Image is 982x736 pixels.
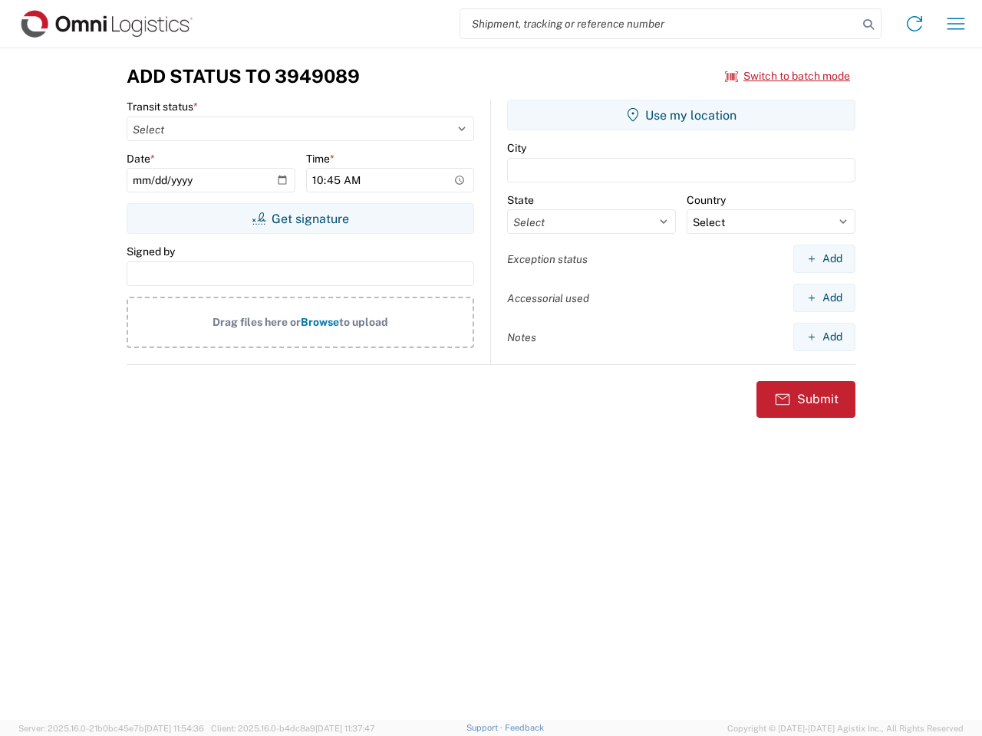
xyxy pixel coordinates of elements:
[507,100,855,130] button: Use my location
[793,323,855,351] button: Add
[127,152,155,166] label: Date
[507,252,588,266] label: Exception status
[18,724,204,733] span: Server: 2025.16.0-21b0bc45e7b
[306,152,334,166] label: Time
[127,65,360,87] h3: Add Status to 3949089
[793,245,855,273] button: Add
[213,316,301,328] span: Drag files here or
[507,193,534,207] label: State
[315,724,375,733] span: [DATE] 11:37:47
[211,724,375,733] span: Client: 2025.16.0-b4dc8a9
[793,284,855,312] button: Add
[507,291,589,305] label: Accessorial used
[460,9,858,38] input: Shipment, tracking or reference number
[144,724,204,733] span: [DATE] 11:54:36
[687,193,726,207] label: Country
[756,381,855,418] button: Submit
[127,245,175,258] label: Signed by
[505,723,544,732] a: Feedback
[507,330,536,344] label: Notes
[127,100,198,113] label: Transit status
[507,141,526,155] label: City
[466,723,505,732] a: Support
[339,316,388,328] span: to upload
[727,721,964,735] span: Copyright © [DATE]-[DATE] Agistix Inc., All Rights Reserved
[725,64,850,89] button: Switch to batch mode
[127,203,474,234] button: Get signature
[301,316,339,328] span: Browse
